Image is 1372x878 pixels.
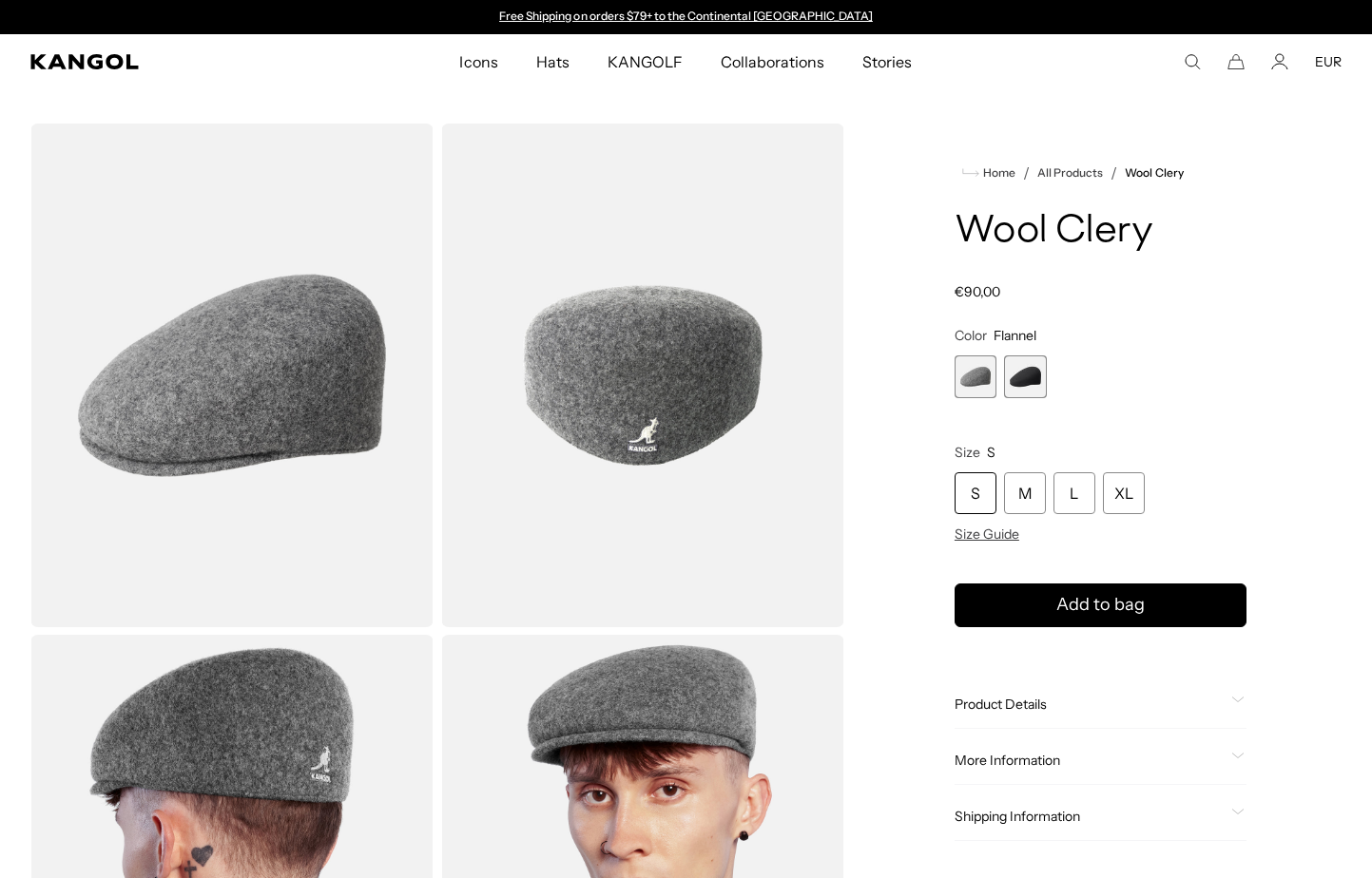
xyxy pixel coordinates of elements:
[1315,53,1342,70] button: EUR
[491,10,882,25] div: Announcement
[979,166,1015,180] span: Home
[721,34,824,89] span: Collaborations
[1053,472,1095,514] div: L
[955,211,1246,253] h1: Wool Clery
[862,34,912,89] span: Stories
[536,34,570,89] span: Hats
[1103,472,1145,514] div: XL
[589,34,702,89] a: KANGOLF
[955,444,980,461] span: Size
[702,34,843,89] a: Collaborations
[962,164,1015,181] a: Home
[955,583,1246,627] button: Add to bag
[30,54,304,69] a: Kangol
[1184,53,1201,70] summary: Search here
[491,10,882,25] slideshow-component: Announcement bar
[30,124,434,627] img: color-flannel
[1103,162,1117,184] li: /
[608,34,683,89] span: KANGOLF
[955,283,1000,300] span: €90,00
[517,34,589,89] a: Hats
[1227,53,1245,70] button: Cart
[1125,166,1183,180] a: Wool Clery
[955,808,1224,825] span: Shipping Information
[843,34,931,89] a: Stories
[499,9,873,23] a: Free Shipping on orders $79+ to the Continental [GEOGRAPHIC_DATA]
[1271,53,1288,70] a: Account
[1004,355,1047,398] label: Black
[1004,472,1046,514] div: M
[955,355,997,398] label: Flannel
[1015,162,1030,184] li: /
[955,162,1246,184] nav: breadcrumbs
[459,34,497,89] span: Icons
[440,34,516,89] a: Icons
[1004,355,1047,398] div: 2 of 2
[491,10,882,25] div: 1 of 2
[955,696,1224,713] span: Product Details
[955,355,997,398] div: 1 of 2
[1037,166,1103,180] a: All Products
[441,124,844,627] img: color-flannel
[955,472,996,514] div: S
[1056,592,1145,618] span: Add to bag
[994,327,1036,344] span: Flannel
[955,525,1019,543] span: Size Guide
[955,752,1224,769] span: More Information
[987,444,995,461] span: S
[955,327,987,344] span: Color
